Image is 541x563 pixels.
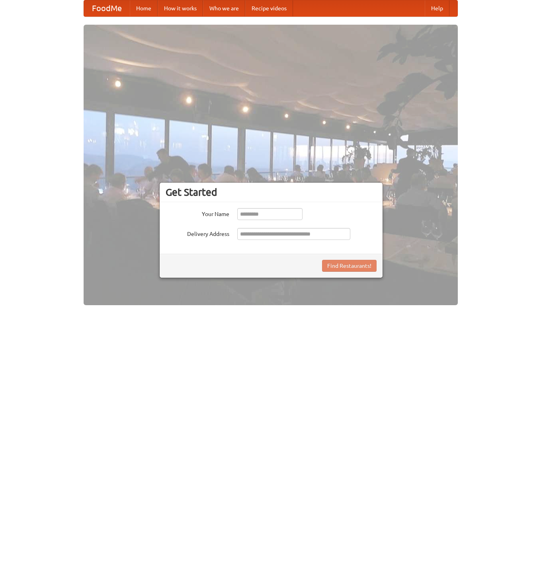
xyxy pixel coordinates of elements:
[130,0,158,16] a: Home
[166,186,377,198] h3: Get Started
[245,0,293,16] a: Recipe videos
[425,0,449,16] a: Help
[166,208,229,218] label: Your Name
[203,0,245,16] a: Who we are
[322,260,377,272] button: Find Restaurants!
[166,228,229,238] label: Delivery Address
[158,0,203,16] a: How it works
[84,0,130,16] a: FoodMe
